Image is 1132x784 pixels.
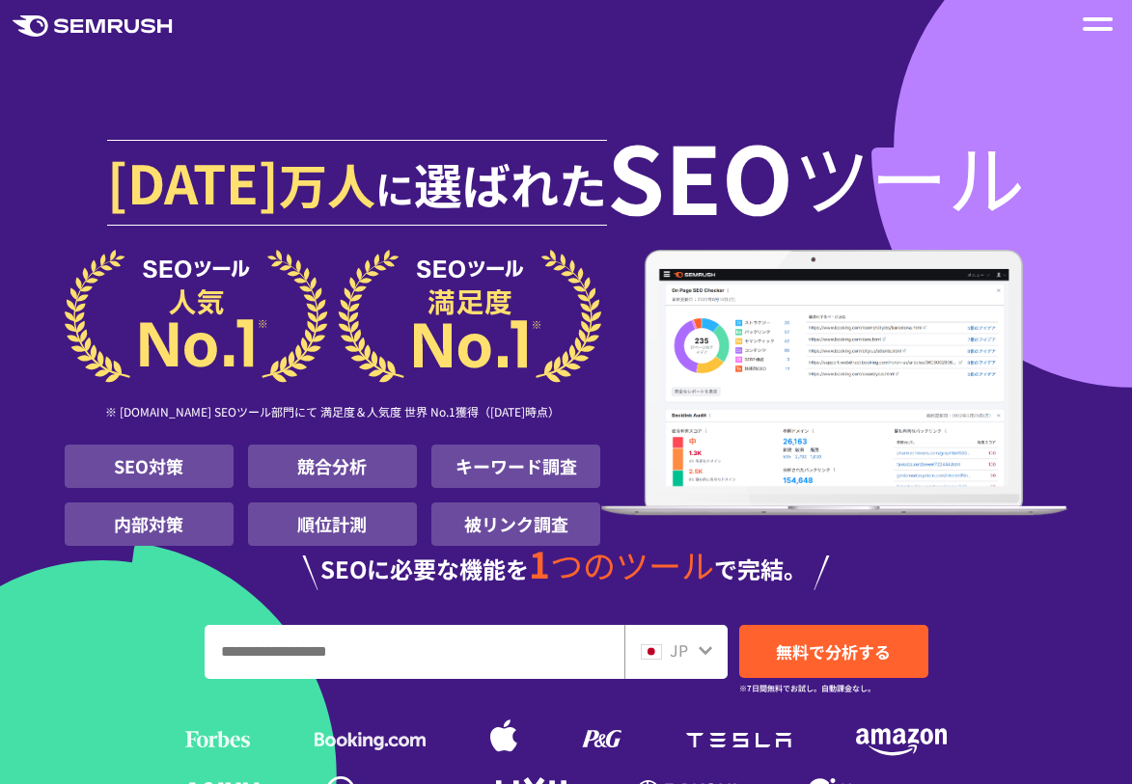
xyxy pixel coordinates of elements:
[529,537,550,589] span: 1
[776,639,891,663] span: 無料で分析する
[65,502,234,546] li: 内部対策
[670,638,688,662] span: JP
[739,679,875,697] small: ※7日間無料でお試し。自動課金なし。
[550,541,714,588] span: つのツール
[279,149,375,218] span: 万人
[431,445,600,488] li: キーワード調査
[65,383,601,445] div: ※ [DOMAIN_NAME] SEOツール部門にて 満足度＆人気度 世界 No.1獲得（[DATE]時点）
[414,149,607,218] span: 選ばれた
[248,502,417,546] li: 順位計測
[714,552,807,585] span: で完結。
[793,137,1025,214] span: ツール
[65,546,1068,590] div: SEOに必要な機能を
[431,502,600,546] li: 被リンク調査
[375,160,414,216] span: に
[65,445,234,488] li: SEO対策
[607,137,793,214] span: SEO
[206,626,623,678] input: URL、キーワードを入力してください
[107,143,279,220] span: [DATE]
[248,445,417,488] li: 競合分析
[739,625,928,678] a: 無料で分析する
